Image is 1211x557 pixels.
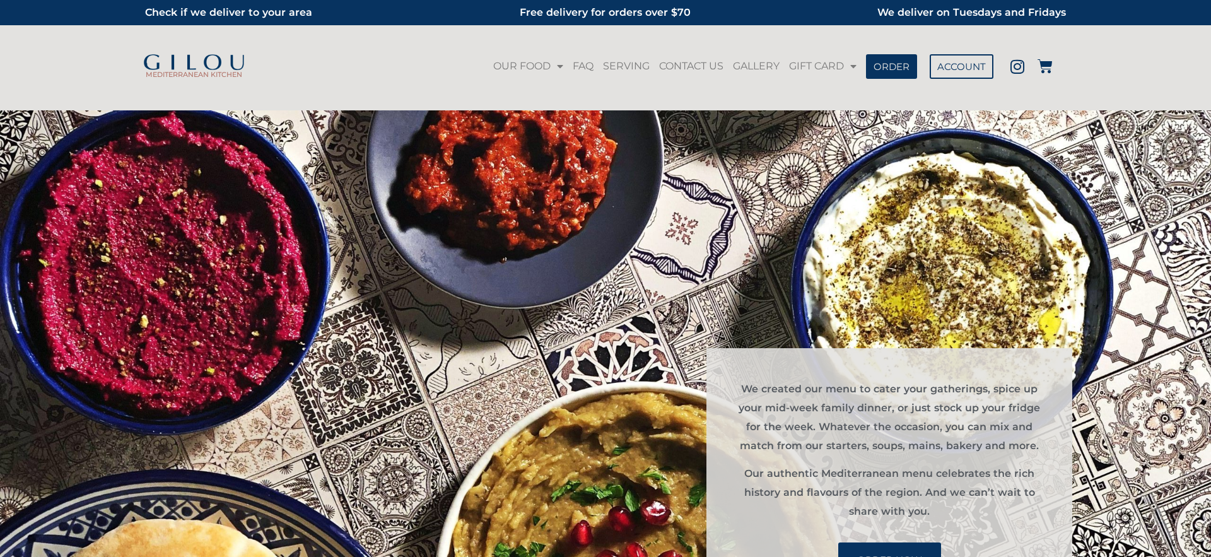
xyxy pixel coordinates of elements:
[768,3,1066,22] h2: We deliver on Tuesdays and Fridays
[786,52,860,81] a: GIFT CARD
[937,62,986,71] span: ACCOUNT
[570,52,597,81] a: FAQ
[656,52,727,81] a: CONTACT US
[490,52,566,81] a: OUR FOOD
[866,54,917,79] a: ORDER
[738,380,1041,455] p: We created our menu to cater your gatherings, spice up your mid-week family dinner, or just stock...
[874,62,910,71] span: ORDER
[142,54,246,72] img: Gilou Logo
[930,54,993,79] a: ACCOUNT
[730,52,783,81] a: GALLERY
[139,71,249,78] h2: MEDITERRANEAN KITCHEN
[145,6,312,18] a: Check if we deliver to your area
[489,52,860,81] nav: Menu
[738,464,1041,521] p: Our authentic Mediterranean menu celebrates the rich history and flavours of the region. And we c...
[456,3,754,22] h2: Free delivery for orders over $70
[600,52,653,81] a: SERVING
